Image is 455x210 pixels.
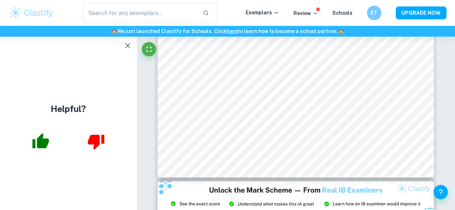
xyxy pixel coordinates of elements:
span: 🏫 [338,28,344,34]
h6: We just launched Clastify for Schools. Click to learn how to become a school partner. [1,27,454,35]
button: UPGRADE NOW [396,6,446,19]
img: Clastify logo [9,6,54,20]
button: Fullscreen [142,42,156,56]
input: Search for any exemplars... [83,3,197,23]
button: Help and Feedback [433,185,448,199]
span: 🏫 [111,28,117,34]
p: Exemplars [246,9,279,17]
a: Schools [332,10,352,16]
button: ET [367,6,381,20]
h4: Helpful? [51,102,86,115]
h6: ET [370,9,378,17]
p: Review [294,9,318,17]
a: here [227,28,238,34]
